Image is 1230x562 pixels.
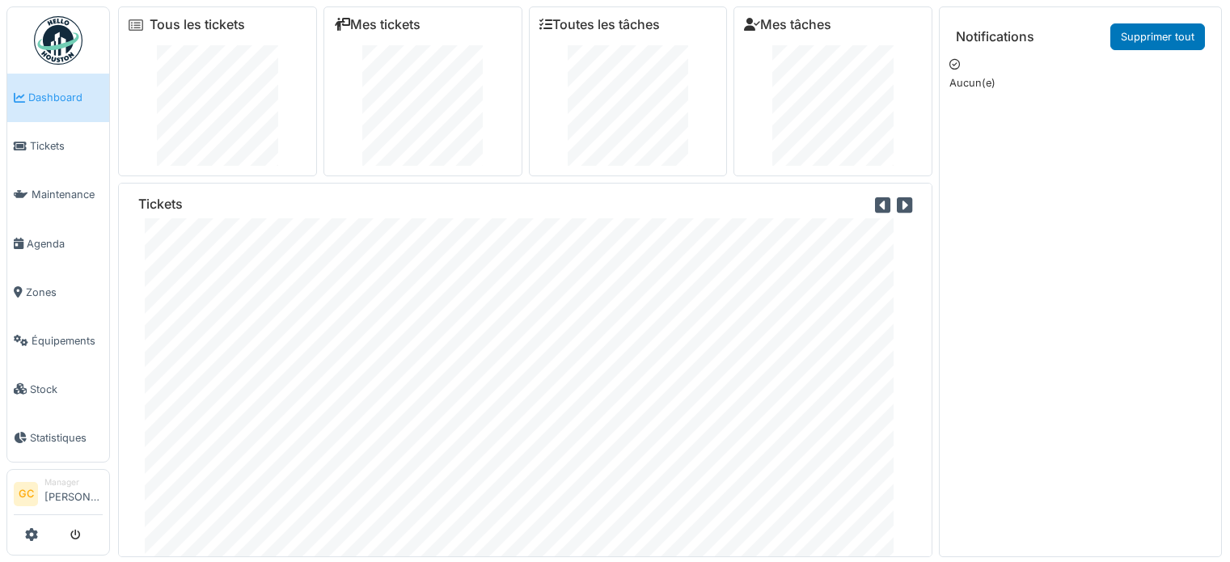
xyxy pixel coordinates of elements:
[744,17,831,32] a: Mes tâches
[14,476,103,515] a: GC Manager[PERSON_NAME]
[7,268,109,316] a: Zones
[7,365,109,413] a: Stock
[30,430,103,446] span: Statistiques
[949,75,1211,91] p: Aucun(e)
[44,476,103,488] div: Manager
[34,16,82,65] img: Badge_color-CXgf-gQk.svg
[7,171,109,219] a: Maintenance
[30,138,103,154] span: Tickets
[7,74,109,122] a: Dashboard
[7,413,109,462] a: Statistiques
[44,476,103,511] li: [PERSON_NAME]
[1110,23,1205,50] a: Supprimer tout
[27,236,103,251] span: Agenda
[956,29,1034,44] h6: Notifications
[26,285,103,300] span: Zones
[334,17,421,32] a: Mes tickets
[32,333,103,349] span: Équipements
[32,187,103,202] span: Maintenance
[14,482,38,506] li: GC
[539,17,660,32] a: Toutes les tâches
[7,219,109,268] a: Agenda
[30,382,103,397] span: Stock
[28,90,103,105] span: Dashboard
[150,17,245,32] a: Tous les tickets
[138,196,183,212] h6: Tickets
[7,316,109,365] a: Équipements
[7,122,109,171] a: Tickets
